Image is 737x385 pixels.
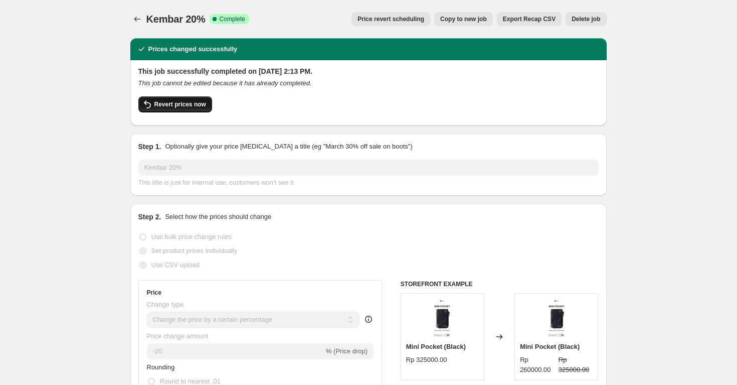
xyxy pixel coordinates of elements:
button: Export Recap CSV [497,12,562,26]
h2: Step 1. [138,142,161,152]
span: Copy to new job [440,15,487,23]
span: Delete job [572,15,600,23]
button: Copy to new job [434,12,493,26]
button: Price revert scheduling [351,12,430,26]
span: Kembar 20% [146,14,206,25]
span: Change type [147,301,184,308]
span: Export Recap CSV [503,15,556,23]
div: Rp 325000.00 [406,355,447,365]
span: Mini Pocket (Black) [406,343,466,350]
span: Use CSV upload [151,261,200,269]
input: 30% off holiday sale [138,160,599,176]
h2: Prices changed successfully [148,44,238,54]
span: This title is just for internal use, customers won't see it [138,179,294,186]
h2: Step 2. [138,212,161,222]
p: Select how the prices should change [165,212,271,222]
span: Complete [220,15,245,23]
div: help [363,314,374,324]
span: Set product prices individually [151,247,238,254]
span: Round to nearest .01 [160,377,221,385]
span: Price revert scheduling [357,15,424,23]
span: Use bulk price change rules [151,233,232,240]
input: -15 [147,343,324,359]
span: Revert prices now [154,100,206,108]
span: Rounding [147,363,175,371]
span: Price change amount [147,332,209,340]
h3: Price [147,289,161,297]
img: MPFOTOcopy47_80x.jpg [422,299,462,339]
span: Mini Pocket (Black) [520,343,580,350]
img: MPFOTOcopy47_80x.jpg [536,299,577,339]
i: This job cannot be edited because it has already completed. [138,79,312,87]
button: Revert prices now [138,96,212,112]
button: Price change jobs [130,12,144,26]
h6: STOREFRONT EXAMPLE [401,280,599,288]
button: Delete job [566,12,606,26]
p: Optionally give your price [MEDICAL_DATA] a title (eg "March 30% off sale on boots") [165,142,412,152]
strike: Rp 325000.00 [559,355,593,375]
span: % (Price drop) [326,347,367,355]
div: Rp 260000.00 [520,355,555,375]
h2: This job successfully completed on [DATE] 2:13 PM. [138,66,599,76]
